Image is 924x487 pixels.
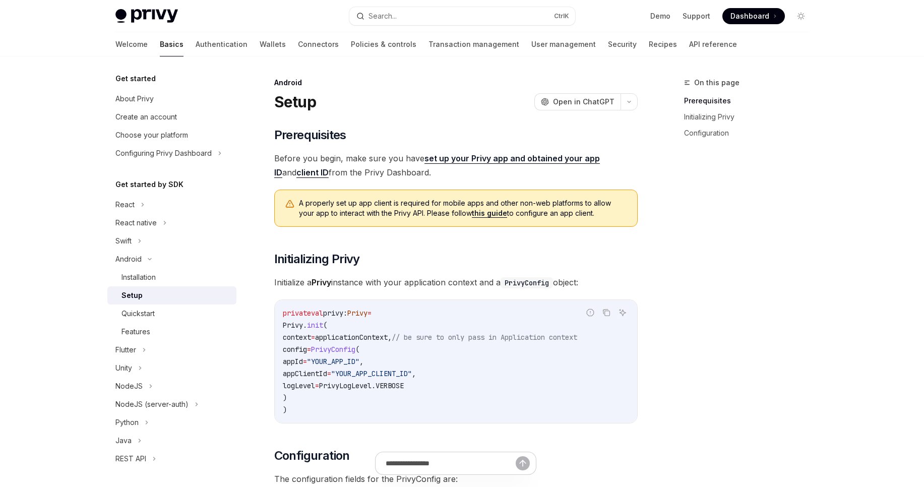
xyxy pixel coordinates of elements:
button: Send message [516,456,530,470]
svg: Warning [285,199,295,209]
span: ( [355,345,359,354]
span: context [283,333,311,342]
div: Swift [115,235,132,247]
span: "YOUR_APP_CLIENT_ID" [331,369,412,378]
a: Features [107,323,236,341]
a: Configuration [684,125,817,141]
span: ) [283,405,287,414]
button: Copy the contents from the code block [600,306,613,319]
span: Privy [347,309,367,318]
a: Quickstart [107,305,236,323]
button: Ask AI [616,306,629,319]
div: Search... [368,10,397,22]
div: Quickstart [121,308,155,320]
span: = [327,369,331,378]
h5: Get started [115,73,156,85]
a: About Privy [107,90,236,108]
div: React native [115,217,157,229]
div: Create an account [115,111,177,123]
a: set up your Privy app and obtained your app ID [274,153,600,178]
button: Report incorrect code [584,306,597,319]
div: Configuring Privy Dashboard [115,147,212,159]
button: Open in ChatGPT [534,93,621,110]
button: Toggle dark mode [793,8,809,24]
a: Transaction management [428,32,519,56]
a: this guide [472,209,507,218]
span: ( [323,321,327,330]
span: PrivyConfig [311,345,355,354]
a: Basics [160,32,183,56]
div: NodeJS [115,380,143,392]
span: Privy. [283,321,307,330]
a: Support [683,11,710,21]
span: On this page [694,77,740,89]
a: Demo [650,11,670,21]
span: Initializing Privy [274,251,360,267]
div: NodeJS (server-auth) [115,398,189,410]
a: Authentication [196,32,248,56]
a: Setup [107,286,236,305]
h1: Setup [274,93,316,111]
span: applicationContext, [315,333,392,342]
span: logLevel [283,381,315,390]
img: light logo [115,9,178,23]
div: Android [274,78,638,88]
span: Prerequisites [274,127,346,143]
span: = [307,345,311,354]
a: Policies & controls [351,32,416,56]
span: = [367,309,372,318]
a: Installation [107,268,236,286]
a: Welcome [115,32,148,56]
span: val [311,309,323,318]
span: = [311,333,315,342]
span: PrivyLogLevel.VERBOSE [319,381,404,390]
span: "YOUR_APP_ID" [307,357,359,366]
div: Unity [115,362,132,374]
span: Dashboard [730,11,769,21]
span: Ctrl K [554,12,569,20]
span: private [283,309,311,318]
a: Security [608,32,637,56]
div: Android [115,253,142,265]
a: Create an account [107,108,236,126]
span: Configuration [274,448,350,464]
a: API reference [689,32,737,56]
a: Dashboard [722,8,785,24]
a: client ID [296,167,329,178]
button: Search...CtrlK [349,7,575,25]
span: A properly set up app client is required for mobile apps and other non-web platforms to allow you... [299,198,627,218]
span: , [359,357,363,366]
span: = [315,381,319,390]
a: Recipes [649,32,677,56]
span: privy: [323,309,347,318]
span: config [283,345,307,354]
div: Choose your platform [115,129,188,141]
a: Initializing Privy [684,109,817,125]
div: REST API [115,453,146,465]
a: Connectors [298,32,339,56]
span: Before you begin, make sure you have and from the Privy Dashboard. [274,151,638,179]
span: appClientId [283,369,327,378]
span: Initialize a instance with your application context and a object: [274,275,638,289]
span: , [412,369,416,378]
span: = [303,357,307,366]
div: Flutter [115,344,136,356]
div: Installation [121,271,156,283]
div: Features [121,326,150,338]
strong: Privy [312,277,331,287]
span: ) [283,393,287,402]
code: PrivyConfig [501,277,553,288]
a: Prerequisites [684,93,817,109]
span: Open in ChatGPT [553,97,614,107]
span: // be sure to only pass in Application context [392,333,577,342]
div: Java [115,435,132,447]
a: User management [531,32,596,56]
a: Wallets [260,32,286,56]
div: React [115,199,135,211]
div: About Privy [115,93,154,105]
div: Python [115,416,139,429]
a: Choose your platform [107,126,236,144]
h5: Get started by SDK [115,178,183,191]
div: Setup [121,289,143,301]
span: appId [283,357,303,366]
